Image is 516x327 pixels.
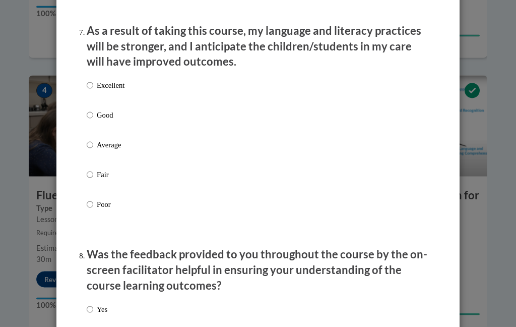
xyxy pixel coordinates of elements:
p: As a result of taking this course, my language and literacy practices will be stronger, and I ant... [87,24,429,70]
p: Good [97,110,124,121]
p: Excellent [97,80,124,91]
input: Fair [87,170,93,181]
p: Was the feedback provided to you throughout the course by the on-screen facilitator helpful in en... [87,247,429,294]
p: Yes [97,304,107,315]
input: Poor [87,199,93,210]
input: Yes [87,304,93,315]
input: Excellent [87,80,93,91]
input: Average [87,140,93,151]
p: Average [97,140,124,151]
input: Good [87,110,93,121]
p: Fair [97,170,124,181]
p: Poor [97,199,124,210]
